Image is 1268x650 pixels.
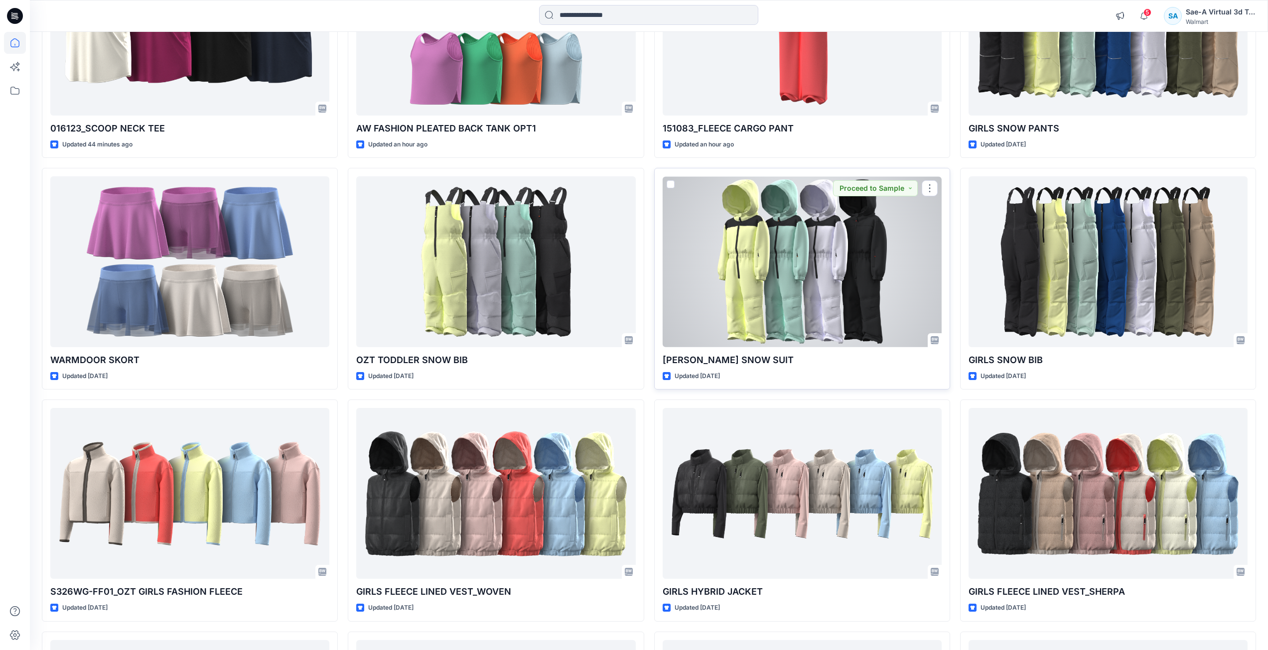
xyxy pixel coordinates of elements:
[50,176,329,347] a: WARMDOOR SKORT
[981,139,1026,150] p: Updated [DATE]
[356,408,635,579] a: GIRLS FLEECE LINED VEST_WOVEN
[62,603,108,613] p: Updated [DATE]
[356,353,635,367] p: OZT TODDLER SNOW BIB
[663,353,942,367] p: [PERSON_NAME] SNOW SUIT
[969,122,1248,135] p: GIRLS SNOW PANTS
[663,176,942,347] a: OZT TODDLER SNOW SUIT
[969,353,1248,367] p: GIRLS SNOW BIB
[675,139,734,150] p: Updated an hour ago
[50,408,329,579] a: S326WG-FF01_OZT GIRLS FASHION FLEECE
[969,585,1248,599] p: GIRLS FLEECE LINED VEST_SHERPA
[663,408,942,579] a: GIRLS HYBRID JACKET
[981,603,1026,613] p: Updated [DATE]
[356,122,635,135] p: AW FASHION PLEATED BACK TANK OPT1
[50,585,329,599] p: S326WG-FF01_OZT GIRLS FASHION FLEECE
[1143,8,1151,16] span: 5
[663,585,942,599] p: GIRLS HYBRID JACKET
[368,139,427,150] p: Updated an hour ago
[356,176,635,347] a: OZT TODDLER SNOW BIB
[356,585,635,599] p: GIRLS FLEECE LINED VEST_WOVEN
[50,122,329,135] p: 016123_SCOOP NECK TEE
[368,371,414,382] p: Updated [DATE]
[62,371,108,382] p: Updated [DATE]
[1164,7,1182,25] div: SA
[663,122,942,135] p: 151083_FLEECE CARGO PANT
[969,408,1248,579] a: GIRLS FLEECE LINED VEST_SHERPA
[1186,18,1256,25] div: Walmart
[50,353,329,367] p: WARMDOOR SKORT
[981,371,1026,382] p: Updated [DATE]
[675,603,720,613] p: Updated [DATE]
[675,371,720,382] p: Updated [DATE]
[1186,6,1256,18] div: Sae-A Virtual 3d Team
[368,603,414,613] p: Updated [DATE]
[969,176,1248,347] a: GIRLS SNOW BIB
[62,139,133,150] p: Updated 44 minutes ago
